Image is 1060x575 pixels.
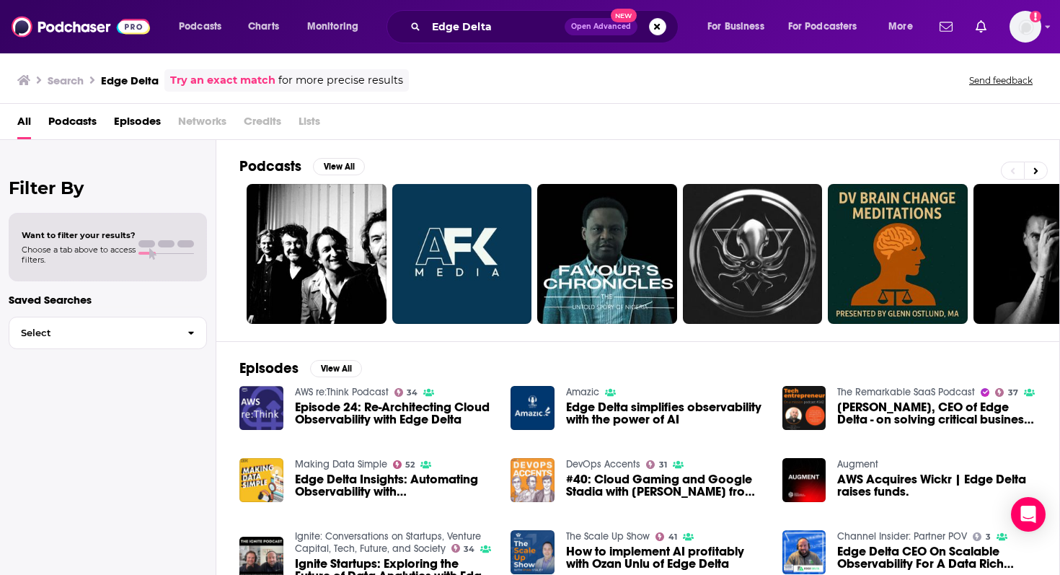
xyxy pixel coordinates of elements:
[244,110,281,139] span: Credits
[407,390,418,396] span: 34
[566,401,765,426] a: Edge Delta simplifies observability with the power of AI
[239,15,288,38] a: Charts
[299,110,320,139] span: Lists
[9,317,207,349] button: Select
[782,458,826,502] img: AWS Acquires Wickr | Edge Delta raises funds.
[888,17,913,37] span: More
[995,388,1018,397] a: 37
[278,72,403,89] span: for more precise results
[12,13,150,40] img: Podchaser - Follow, Share and Rate Podcasts
[239,157,301,175] h2: Podcasts
[169,15,240,38] button: open menu
[48,110,97,139] a: Podcasts
[1008,390,1018,396] span: 37
[22,230,136,240] span: Want to filter your results?
[9,328,176,338] span: Select
[426,15,565,38] input: Search podcasts, credits, & more...
[310,360,362,377] button: View All
[611,9,637,22] span: New
[313,158,365,175] button: View All
[295,458,387,470] a: Making Data Simple
[646,460,667,469] a: 31
[239,458,283,502] img: Edge Delta Insights: Automating Observability with David Wynn. Unveiling Intelligent Solutions fo...
[511,386,555,430] img: Edge Delta simplifies observability with the power of AI
[837,401,1036,426] span: [PERSON_NAME], CEO of Edge Delta - on solving critical business problems.
[837,530,967,543] a: Channel Insider: Partner POV
[566,530,650,543] a: The Scale Up Show
[248,17,279,37] span: Charts
[295,401,494,426] a: Episode 24: Re-Architecting Cloud Observability with Edge Delta
[986,534,991,540] span: 3
[566,545,765,570] a: How to implement AI profitably with Ozan Unlu of Edge Delta
[239,359,299,377] h2: Episodes
[782,386,826,430] img: Ozan Unlu, CEO of Edge Delta - on solving critical business problems.
[179,17,221,37] span: Podcasts
[973,532,991,541] a: 3
[22,245,136,265] span: Choose a tab above to access filters.
[451,544,475,553] a: 34
[295,530,481,555] a: Ignite: Conversations on Startups, Venture Capital, Tech, Future, and Society
[178,110,226,139] span: Networks
[295,386,389,398] a: AWS re:Think Podcast
[878,15,931,38] button: open menu
[697,15,782,38] button: open menu
[9,293,207,307] p: Saved Searches
[837,386,975,398] a: The Remarkable SaaS Podcast
[655,532,677,541] a: 41
[970,14,992,39] a: Show notifications dropdown
[837,545,1036,570] a: Edge Delta CEO On Scalable Observability For A Data Rich World
[307,17,358,37] span: Monitoring
[295,473,494,498] a: Edge Delta Insights: Automating Observability with David Wynn. Unveiling Intelligent Solutions fo...
[1030,11,1041,22] svg: Add a profile image
[934,14,958,39] a: Show notifications dropdown
[48,74,84,87] h3: Search
[394,388,418,397] a: 34
[659,462,667,468] span: 31
[511,458,555,502] img: #40: Cloud Gaming and Google Stadia with David Wynn from Edge Delta
[297,15,377,38] button: open menu
[1011,497,1046,532] div: Open Intercom Messenger
[837,458,878,470] a: Augment
[239,157,365,175] a: PodcastsView All
[17,110,31,139] a: All
[464,546,474,553] span: 34
[400,10,692,43] div: Search podcasts, credits, & more...
[1010,11,1041,43] button: Show profile menu
[668,534,677,540] span: 41
[566,386,599,398] a: Amazic
[837,473,1036,498] a: AWS Acquires Wickr | Edge Delta raises funds.
[1010,11,1041,43] img: User Profile
[9,177,207,198] h2: Filter By
[788,17,857,37] span: For Podcasters
[239,359,362,377] a: EpisodesView All
[170,72,275,89] a: Try an exact match
[571,23,631,30] span: Open Advanced
[239,386,283,430] img: Episode 24: Re-Architecting Cloud Observability with Edge Delta
[295,473,494,498] span: Edge Delta Insights: Automating Observability with [PERSON_NAME]. Unveiling Intelligent Solutions...
[565,18,637,35] button: Open AdvancedNew
[779,15,878,38] button: open menu
[837,401,1036,426] a: Ozan Unlu, CEO of Edge Delta - on solving critical business problems.
[782,530,826,574] img: Edge Delta CEO On Scalable Observability For A Data Rich World
[566,473,765,498] span: #40: Cloud Gaming and Google Stadia with [PERSON_NAME] from [GEOGRAPHIC_DATA]
[566,458,640,470] a: DevOps Accents
[114,110,161,139] a: Episodes
[965,74,1037,87] button: Send feedback
[511,530,555,574] img: How to implement AI profitably with Ozan Unlu of Edge Delta
[393,460,415,469] a: 52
